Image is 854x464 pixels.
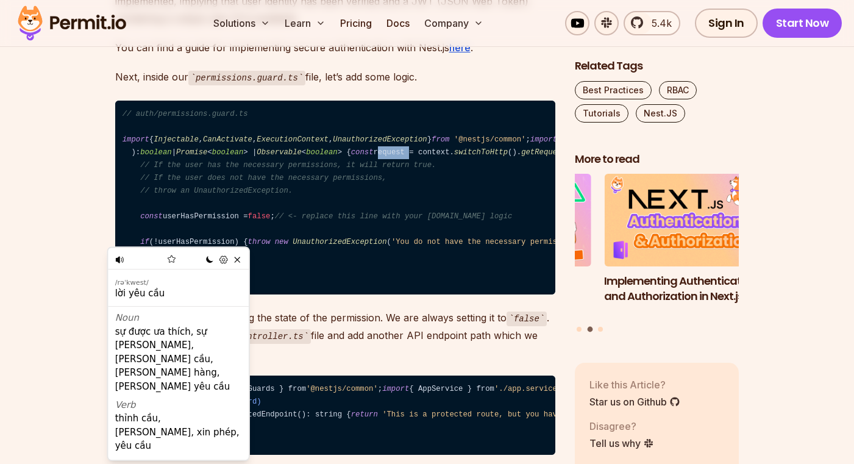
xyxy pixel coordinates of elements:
span: // throw an UnauthorizedException. [140,187,293,195]
span: // If the user does not have the necessary permissions, [140,174,386,182]
a: Start Now [763,9,842,38]
code: permissions.guard.ts [188,71,306,85]
a: Nest.JS [636,104,685,123]
span: '@nestjs/common' [306,385,378,393]
img: Permit logo [12,2,132,44]
a: RBAC [659,81,697,99]
button: Company [419,11,488,35]
span: switchToHttp [454,148,508,157]
img: Implementing Authentication and Authorization in Next.js [604,174,769,267]
h3: Implementing Authentication and Authorization in Next.js [604,274,769,304]
span: UnauthorizedException [293,238,386,246]
h2: More to read [575,152,739,167]
span: 5.4k [644,16,672,30]
code: { , , , } ; { } ; () { ( : , ): | < > | < > { request = context. (). (); userHasPermission = ; (!... [115,101,555,295]
a: Pricing [335,11,377,35]
span: from [432,135,449,144]
span: throw [248,238,271,246]
span: boolean [212,148,243,157]
li: 2 of 3 [604,174,769,319]
span: ExecutionContext [257,135,329,144]
a: Tell us why [589,436,654,451]
a: Best Practices [575,81,652,99]
span: import [530,135,557,144]
p: Disagree? [589,419,654,434]
span: import [123,135,149,144]
a: Docs [382,11,415,35]
span: Injectable [154,135,199,144]
span: // auth/permissions.guard.ts [123,110,248,118]
p: Currently, we are hard coding the state of the permission. We are always setting it to . Let’s na... [115,309,555,361]
span: Observable [257,148,302,157]
a: Sign In [695,9,758,38]
code: { Controller, Get, UseGuards } from ; { AppService } from ; { PermissionsGuard } from ; export { ... [115,376,555,455]
span: const [140,212,163,221]
span: getRequest [521,148,566,157]
code: false [507,312,547,326]
button: Go to slide 1 [577,327,582,332]
button: Solutions [208,11,275,35]
a: 5.4k [624,11,680,35]
h3: Implementing Multi-Tenant RBAC in Nuxt.js [427,274,591,304]
a: Star us on Github [589,394,680,409]
span: import [382,385,409,393]
span: UnauthorizedException [333,135,427,144]
span: 'This is a protected route, but you have access.' [382,410,602,419]
button: Go to slide 3 [598,327,603,332]
h2: Related Tags [575,59,739,74]
span: // <- replace this line with your [DOMAIN_NAME] logic [275,212,513,221]
span: false [248,212,271,221]
code: app.controller.ts [209,329,311,344]
li: 1 of 3 [427,174,591,319]
a: Tutorials [575,104,628,123]
span: boolean [140,148,171,157]
span: './app.service' [494,385,561,393]
span: 'You do not have the necessary permissions.' [391,238,588,246]
span: '@nestjs/common' [454,135,526,144]
p: Like this Article? [589,377,680,392]
span: CanActivate [203,135,252,144]
span: // If the user has the necessary permissions, it will return true. [140,161,436,170]
a: here [449,41,471,54]
button: Learn [280,11,330,35]
span: return [351,410,378,419]
p: Next, inside our file, let’s add some logic. [115,68,555,86]
a: Implementing Authentication and Authorization in Next.jsImplementing Authentication and Authoriza... [604,174,769,319]
span: boolean [306,148,337,157]
span: Promise [176,148,207,157]
div: Posts [575,174,739,334]
span: if [140,238,149,246]
button: Go to slide 2 [587,327,592,332]
span: new [275,238,288,246]
p: You can find a guide for implementing secure authentication with Nest.js . [115,39,555,56]
span: const [351,148,374,157]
